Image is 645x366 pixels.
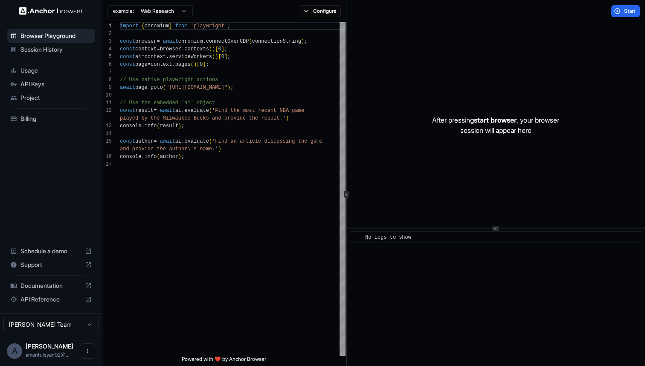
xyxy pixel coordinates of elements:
[209,46,212,52] span: (
[19,7,83,15] img: Anchor Logo
[224,54,227,60] span: ]
[154,108,157,114] span: =
[7,43,95,56] div: Session History
[227,85,230,91] span: )
[135,54,141,60] span: ai
[203,61,206,67] span: ]
[212,54,215,60] span: (
[102,122,112,130] div: 13
[102,68,112,76] div: 7
[301,38,304,44] span: )
[218,46,221,52] span: 0
[151,85,163,91] span: goto
[184,46,209,52] span: contexts
[102,99,112,107] div: 11
[191,61,194,67] span: (
[157,123,160,129] span: (
[160,154,178,160] span: author
[178,154,181,160] span: )
[102,161,112,168] div: 17
[218,54,221,60] span: [
[206,61,209,67] span: ;
[224,46,227,52] span: ;
[102,84,112,91] div: 9
[230,85,233,91] span: ;
[432,115,559,135] p: After pressing , your browser session will appear here
[20,295,81,304] span: API Reference
[102,61,112,68] div: 6
[135,85,148,91] span: page
[120,54,135,60] span: const
[221,54,224,60] span: 0
[102,130,112,138] div: 14
[120,146,218,152] span: and provide the author\'s name.'
[212,46,215,52] span: )
[102,107,112,114] div: 12
[135,38,157,44] span: browser
[181,138,184,144] span: .
[184,138,209,144] span: evaluate
[102,138,112,145] div: 15
[151,61,172,67] span: context
[200,61,203,67] span: 0
[7,343,22,359] div: A
[160,46,181,52] span: browser
[175,138,181,144] span: ai
[169,54,212,60] span: serviceWorkers
[20,94,92,102] span: Project
[206,38,249,44] span: connectOverCDP
[135,108,154,114] span: result
[141,23,144,29] span: {
[227,23,230,29] span: ;
[212,108,304,114] span: 'Find the most recent NBA game
[160,138,175,144] span: await
[20,66,92,75] span: Usage
[7,64,95,77] div: Usage
[120,77,218,83] span: // Use native playwright actions
[227,54,230,60] span: ;
[365,234,411,240] span: No logs to show
[113,8,134,15] span: example:
[215,46,218,52] span: [
[120,115,273,121] span: played by the Milwaukee Bucks and provide the resu
[215,54,218,60] span: )
[300,5,341,17] button: Configure
[166,54,169,60] span: .
[148,61,151,67] span: =
[120,23,138,29] span: import
[218,146,221,152] span: )
[209,138,212,144] span: (
[102,76,112,84] div: 8
[181,108,184,114] span: .
[102,53,112,61] div: 5
[141,54,144,60] span: =
[20,32,92,40] span: Browser Playground
[175,61,191,67] span: pages
[102,30,112,38] div: 2
[194,61,197,67] span: )
[120,138,135,144] span: const
[120,85,135,91] span: await
[178,123,181,129] span: )
[304,38,307,44] span: ;
[7,91,95,105] div: Project
[7,112,95,126] div: Billing
[181,46,184,52] span: .
[252,38,301,44] span: connectionString
[141,123,144,129] span: .
[135,61,148,67] span: page
[181,123,184,129] span: ;
[157,46,160,52] span: =
[182,356,266,366] span: Powered with ❤️ by Anchor Browser
[7,29,95,43] div: Browser Playground
[163,38,178,44] span: await
[181,154,184,160] span: ;
[145,54,166,60] span: context
[141,154,144,160] span: .
[135,138,154,144] span: author
[166,85,227,91] span: "[URL][DOMAIN_NAME]"
[157,154,160,160] span: (
[20,281,81,290] span: Documentation
[120,100,215,106] span: // Use the embedded 'ai' object
[175,108,181,114] span: ai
